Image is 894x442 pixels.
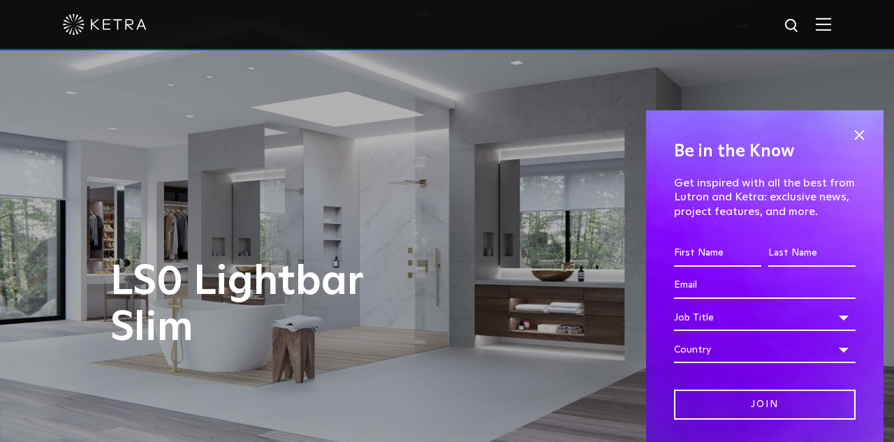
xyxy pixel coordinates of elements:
[674,138,856,165] h4: Be in the Know
[674,240,761,267] input: First Name
[768,240,856,267] input: Last Name
[63,14,147,35] img: ketra-logo-2019-white
[110,259,505,351] h1: LS0 Lightbar Slim
[816,17,831,31] img: Hamburger%20Nav.svg
[674,304,856,331] div: Job Title
[674,337,856,363] div: Country
[674,390,856,420] input: Join
[674,272,856,299] input: Email
[784,17,801,35] img: search icon
[674,176,856,219] p: Get inspired with all the best from Lutron and Ketra: exclusive news, project features, and more.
